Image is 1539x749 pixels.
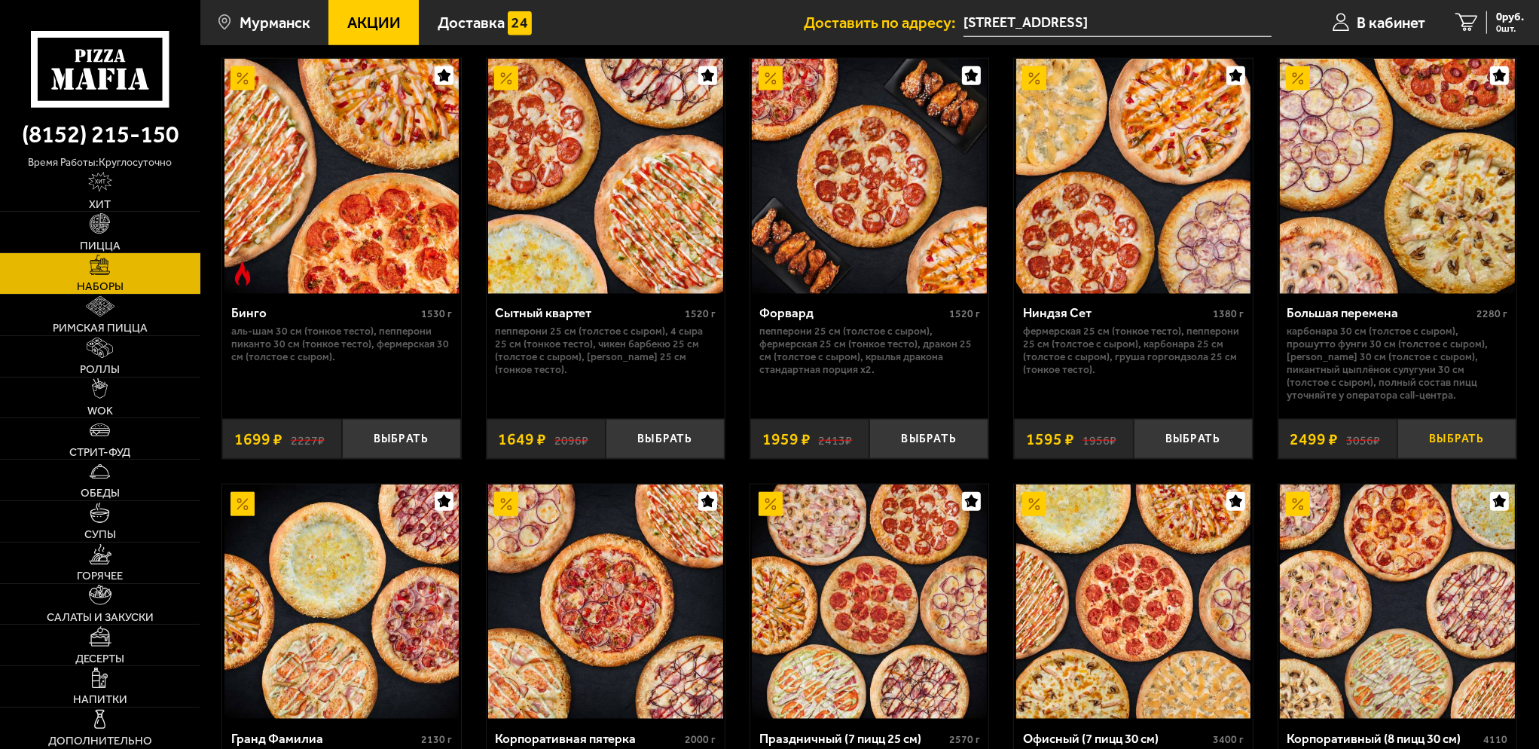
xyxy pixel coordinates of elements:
div: Сытный квартет [495,305,681,320]
a: АкционныйГранд Фамилиа [222,485,460,720]
p: Пепперони 25 см (толстое с сыром), Фермерская 25 см (тонкое тесто), Дракон 25 см (толстое с сыром... [759,325,980,376]
img: Праздничный (7 пицц 25 см) [752,485,987,720]
img: Бинго [224,59,460,294]
span: Дополнительно [48,735,152,747]
img: Большая перемена [1280,59,1515,294]
button: Выбрать [342,419,461,458]
span: Стрит-фуд [69,447,130,458]
span: Наборы [77,281,124,292]
span: 1530 г [421,307,452,320]
a: АкционныйКорпоративный (8 пицц 30 см) [1278,485,1516,720]
span: Напитки [73,694,127,705]
img: Ниндзя Сет [1016,59,1251,294]
input: Ваш адрес доставки [963,9,1272,37]
span: Десерты [75,653,124,665]
div: Гранд Фамилиа [231,731,417,746]
span: 0 руб. [1496,11,1524,23]
div: Офисный (7 пицц 30 см) [1023,731,1209,746]
a: АкционныйБольшая перемена [1278,59,1516,294]
img: Акционный [231,66,255,90]
s: 2227 ₽ [291,431,325,447]
span: 2280 г [1476,307,1507,320]
div: Бинго [231,305,417,320]
span: 2130 г [421,733,452,746]
div: Корпоративная пятерка [495,731,681,746]
img: Акционный [494,66,518,90]
img: Акционный [1022,492,1046,516]
span: Обеды [81,488,120,499]
span: улица Трудовых Резервов, 11 [963,9,1272,37]
p: Фермерская 25 см (тонкое тесто), Пепперони 25 см (толстое с сыром), Карбонара 25 см (толстое с сы... [1023,325,1244,376]
img: Акционный [1286,492,1310,516]
span: 1595 ₽ [1026,431,1074,447]
img: Форвард [752,59,987,294]
img: Сытный квартет [488,59,723,294]
img: Акционный [759,66,783,90]
span: Римская пицца [53,323,148,334]
img: Корпоративная пятерка [488,485,723,720]
span: Горячее [77,570,123,582]
button: Выбрать [606,419,725,458]
a: АкционныйСытный квартет [487,59,725,294]
span: 3400 г [1213,733,1244,746]
p: Аль-Шам 30 см (тонкое тесто), Пепперони Пиканто 30 см (тонкое тесто), Фермерская 30 см (толстое с... [231,325,452,363]
img: Акционный [231,492,255,516]
span: Мурманск [240,15,310,30]
span: Супы [84,529,116,540]
p: Пепперони 25 см (толстое с сыром), 4 сыра 25 см (тонкое тесто), Чикен Барбекю 25 см (толстое с сы... [495,325,716,376]
span: 1520 г [949,307,980,320]
span: Пицца [80,240,121,252]
span: 2000 г [685,733,716,746]
s: 2413 ₽ [819,431,853,447]
img: Острое блюдо [231,261,255,286]
img: Акционный [1022,66,1046,90]
span: Хит [89,199,111,210]
a: АкционныйФорвард [750,59,988,294]
div: Праздничный (7 пицц 25 см) [759,731,945,746]
span: Доставить по адресу: [804,15,963,30]
div: Корпоративный (8 пицц 30 см) [1287,731,1479,746]
a: АкционныйНиндзя Сет [1014,59,1252,294]
img: Офисный (7 пицц 30 см) [1016,485,1251,720]
a: АкционныйПраздничный (7 пицц 25 см) [750,485,988,720]
p: Карбонара 30 см (толстое с сыром), Прошутто Фунги 30 см (толстое с сыром), [PERSON_NAME] 30 см (т... [1287,325,1507,402]
span: 4110 [1483,733,1507,746]
button: Выбрать [1397,419,1516,458]
img: Гранд Фамилиа [224,485,460,720]
a: АкционныйКорпоративная пятерка [487,485,725,720]
img: Акционный [1286,66,1310,90]
span: 1520 г [685,307,716,320]
span: Доставка [438,15,505,30]
span: Салаты и закуски [47,612,154,623]
span: 0 шт. [1496,24,1524,34]
img: Акционный [494,492,518,516]
span: 2570 г [949,733,980,746]
span: 1699 ₽ [234,431,282,447]
s: 3056 ₽ [1346,431,1380,447]
span: В кабинет [1357,15,1425,30]
span: Роллы [80,364,120,375]
div: Большая перемена [1287,305,1473,320]
div: Форвард [759,305,945,320]
s: 1956 ₽ [1082,431,1116,447]
span: 1959 ₽ [762,431,811,447]
span: WOK [87,405,113,417]
a: АкционныйОстрое блюдоБинго [222,59,460,294]
span: 1380 г [1213,307,1244,320]
span: 1649 ₽ [499,431,547,447]
div: Ниндзя Сет [1023,305,1209,320]
s: 2096 ₽ [554,431,588,447]
img: Корпоративный (8 пицц 30 см) [1280,485,1515,720]
button: Выбрать [869,419,988,458]
img: 15daf4d41897b9f0e9f617042186c801.svg [508,11,532,35]
button: Выбрать [1134,419,1253,458]
img: Акционный [759,492,783,516]
a: АкционныйОфисный (7 пицц 30 см) [1014,485,1252,720]
span: 2499 ₽ [1290,431,1339,447]
span: Акции [347,15,401,30]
